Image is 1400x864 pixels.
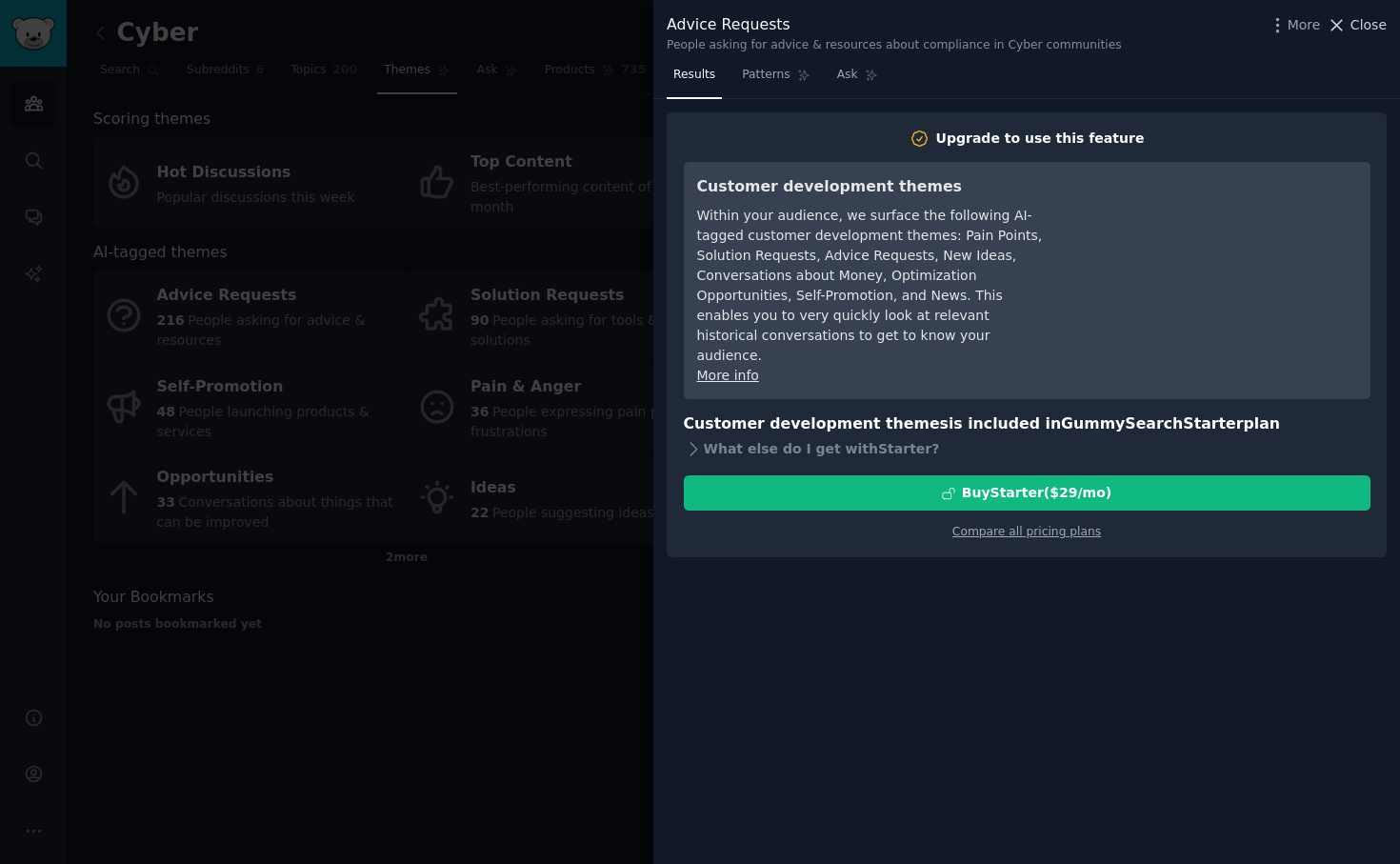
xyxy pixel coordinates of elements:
[697,206,1045,366] div: Within your audience, we surface the following AI-tagged customer development themes: Pain Points...
[742,67,790,84] span: Patterns
[667,13,1122,37] div: Advice Requests
[1268,15,1321,35] button: More
[1071,175,1357,318] iframe: YouTube video player
[952,525,1101,538] a: Compare all pricing plans
[1350,15,1387,35] span: Close
[936,129,1145,149] div: Upgrade to use this feature
[1327,15,1387,35] button: Close
[837,67,858,84] span: Ask
[830,60,885,99] a: Ask
[735,60,816,99] a: Patterns
[962,483,1111,503] div: Buy Starter ($ 29 /mo )
[1288,15,1321,35] span: More
[673,67,715,84] span: Results
[697,175,1045,199] h3: Customer development themes
[697,368,759,383] a: More info
[684,475,1370,511] button: BuyStarter($29/mo)
[667,60,722,99] a: Results
[667,37,1122,54] div: People asking for advice & resources about compliance in Cyber communities
[1061,414,1243,432] span: GummySearch Starter
[684,412,1370,436] h3: Customer development themes is included in plan
[684,435,1370,462] div: What else do I get with Starter ?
